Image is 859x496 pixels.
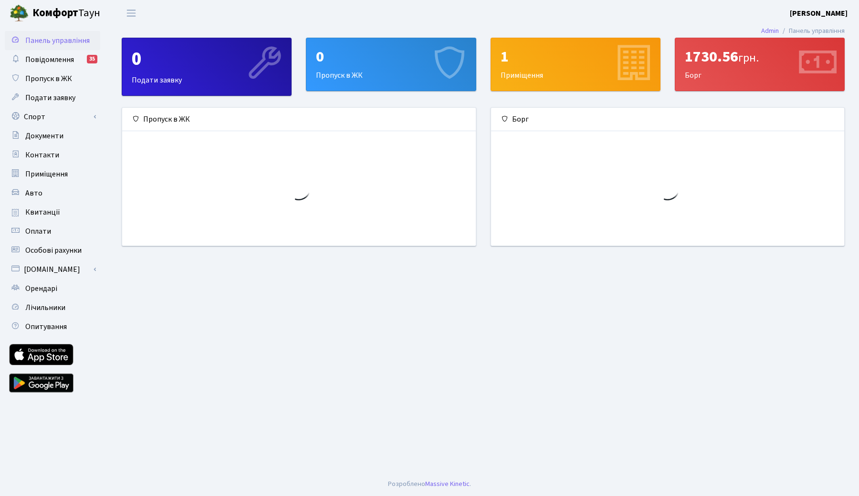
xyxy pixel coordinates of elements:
span: Орендарі [25,283,57,294]
div: 0 [316,48,466,66]
a: [PERSON_NAME] [790,8,848,19]
span: Подати заявку [25,93,75,103]
span: Таун [32,5,100,21]
div: 0 [132,48,282,71]
a: Оплати [5,222,100,241]
div: Борг [491,108,845,131]
span: Опитування [25,321,67,332]
div: 1730.56 [685,48,835,66]
div: Пропуск в ЖК [306,38,475,91]
a: 0Подати заявку [122,38,292,96]
a: Admin [761,26,779,36]
div: 1 [501,48,650,66]
span: Повідомлення [25,54,74,65]
span: Особові рахунки [25,245,82,256]
div: Приміщення [491,38,660,91]
a: 0Пропуск в ЖК [306,38,476,91]
button: Переключити навігацію [119,5,143,21]
span: Приміщення [25,169,68,179]
b: Комфорт [32,5,78,21]
div: Пропуск в ЖК [122,108,476,131]
span: Документи [25,131,63,141]
span: Панель управління [25,35,90,46]
div: 35 [87,55,97,63]
span: Пропуск в ЖК [25,73,72,84]
span: грн. [738,50,759,66]
span: Лічильники [25,302,65,313]
a: Панель управління [5,31,100,50]
a: Подати заявку [5,88,100,107]
nav: breadcrumb [747,21,859,41]
a: Квитанції [5,203,100,222]
img: logo.png [10,4,29,23]
div: Розроблено . [388,479,471,489]
a: Приміщення [5,165,100,184]
a: Опитування [5,317,100,336]
span: Авто [25,188,42,198]
a: Авто [5,184,100,203]
span: Контакти [25,150,59,160]
a: Особові рахунки [5,241,100,260]
a: Massive Kinetic [425,479,470,489]
a: Спорт [5,107,100,126]
span: Квитанції [25,207,60,217]
a: [DOMAIN_NAME] [5,260,100,279]
a: Пропуск в ЖК [5,69,100,88]
a: Лічильники [5,298,100,317]
div: Подати заявку [122,38,291,95]
a: 1Приміщення [491,38,660,91]
div: Борг [675,38,844,91]
a: Контакти [5,145,100,165]
span: Оплати [25,226,51,237]
li: Панель управління [779,26,845,36]
a: Повідомлення35 [5,50,100,69]
a: Орендарі [5,279,100,298]
a: Документи [5,126,100,145]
